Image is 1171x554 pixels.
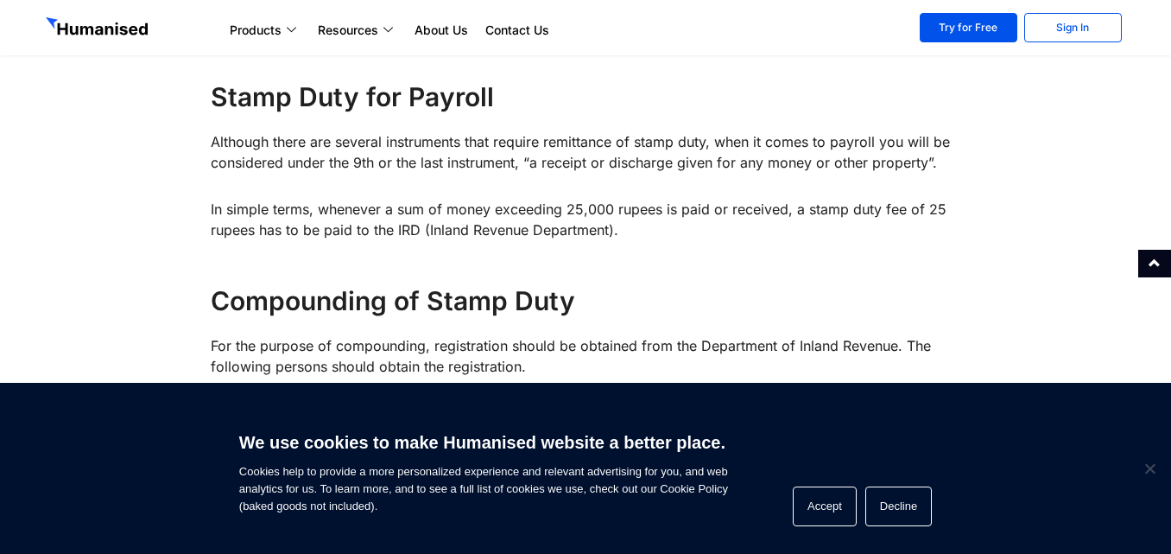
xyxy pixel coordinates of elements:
button: Decline [865,487,932,526]
button: Accept [793,487,857,526]
p: For the purpose of compounding, registration should be obtained from the Department of Inland Rev... [211,335,961,377]
h4: Compounding of Stamp Duty [211,283,961,318]
a: Sign In [1024,13,1122,42]
h6: We use cookies to make Humanised website a better place. [239,430,728,455]
a: Resources [309,20,406,41]
span: Cookies help to provide a more personalized experience and relevant advertising for you, and web ... [239,422,728,515]
a: Contact Us [477,20,558,41]
p: In simple terms, whenever a sum of money exceeding 25,000 rupees is paid or received, a stamp dut... [211,199,961,240]
a: Products [221,20,309,41]
span: Decline [1141,460,1158,477]
p: Although there are several instruments that require remittance of stamp duty, when it comes to pa... [211,131,961,173]
a: About Us [406,20,477,41]
a: Try for Free [920,13,1017,42]
img: GetHumanised Logo [46,17,151,40]
h4: Stamp Duty for Payroll [211,80,961,114]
